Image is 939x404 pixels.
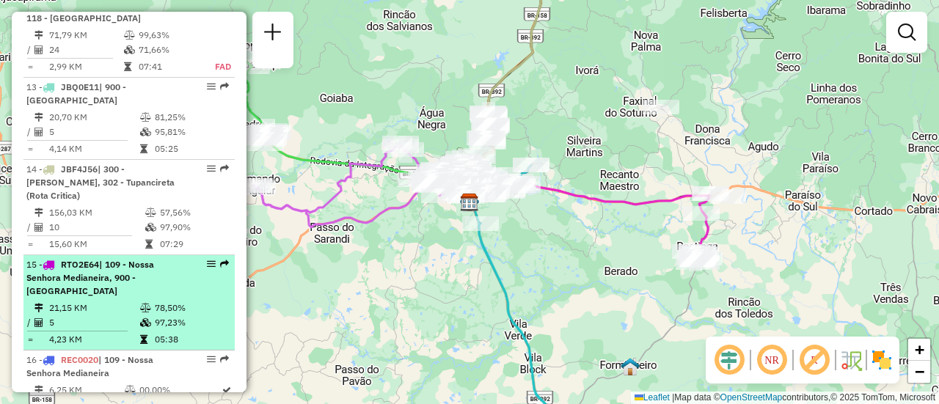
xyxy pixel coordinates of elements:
[139,383,221,397] td: 00,00%
[679,246,715,260] div: Atividade não roteirizada - PAULO GILMAR HEINSCH
[797,342,832,378] span: Exibir rótulo
[26,125,34,139] td: /
[140,304,151,312] i: % de utilização do peso
[26,354,153,378] span: 16 -
[159,220,229,235] td: 97,90%
[145,208,156,217] i: % de utilização do peso
[26,164,175,201] span: 14 -
[145,240,153,249] i: Tempo total em rota
[48,237,145,251] td: 15,60 KM
[140,128,151,136] i: % de utilização da cubagem
[199,59,232,74] td: FAD
[34,208,43,217] i: Distância Total
[138,28,199,43] td: 99,63%
[124,31,135,40] i: % de utilização do peso
[48,205,145,220] td: 156,03 KM
[621,357,640,376] img: Formigueiro
[34,386,43,394] i: Distância Total
[222,386,231,394] i: Rota otimizada
[34,223,43,232] i: Total de Atividades
[207,82,216,91] em: Opções
[754,342,789,378] span: Ocultar NR
[26,220,34,235] td: /
[140,113,151,122] i: % de utilização do peso
[48,315,139,330] td: 5
[48,28,123,43] td: 71,79 KM
[26,332,34,347] td: =
[154,332,228,347] td: 05:38
[154,125,228,139] td: 95,81%
[712,342,747,378] span: Ocultar deslocamento
[61,81,99,92] span: JBQ0E11
[138,43,199,57] td: 71,66%
[34,318,43,327] i: Total de Atividades
[48,125,139,139] td: 5
[709,189,746,204] div: Atividade não roteirizada - CLECI DALIA FORSCH K
[908,339,930,361] a: Zoom in
[220,260,229,268] em: Rota exportada
[26,81,126,106] span: | 900 - [GEOGRAPHIC_DATA]
[26,237,34,251] td: =
[207,164,216,173] em: Opções
[159,205,229,220] td: 57,56%
[61,164,98,175] span: JBF4J56
[140,144,147,153] i: Tempo total em rota
[26,59,34,74] td: =
[26,43,34,57] td: /
[915,362,924,381] span: −
[34,45,43,54] i: Total de Atividades
[680,249,717,264] div: Atividade não roteirizada - SUPER CONCARI
[48,59,123,74] td: 2,99 KM
[720,392,783,403] a: OpenStreetMap
[154,315,228,330] td: 97,23%
[220,164,229,173] em: Rota exportada
[124,62,131,71] i: Tempo total em rota
[915,340,924,359] span: +
[48,220,145,235] td: 10
[26,81,126,106] span: 13 -
[220,82,229,91] em: Rota exportada
[48,301,139,315] td: 21,15 KM
[839,348,863,372] img: Fluxo de ruas
[48,43,123,57] td: 24
[34,31,43,40] i: Distância Total
[692,186,728,201] div: Atividade não roteirizada - ITAMAR LOPES DO ROSA
[26,164,175,201] span: | 300 - [PERSON_NAME], 302 - Tupancireta (Rota Critica)
[159,237,229,251] td: 07:29
[61,259,99,270] span: RTO2E64
[643,100,679,114] div: Atividade não roteirizada - DANIELA SABRINA DE FREITAS
[34,128,43,136] i: Total de Atividades
[892,18,921,47] a: Exibir filtros
[672,244,709,259] div: Atividade não roteirizada - 58.501.541 CAROLAINE SANTOS
[140,318,151,327] i: % de utilização da cubagem
[26,354,153,378] span: | 109 - Nossa Senhora Medianeira
[26,142,34,156] td: =
[145,223,156,232] i: % de utilização da cubagem
[154,142,228,156] td: 05:25
[48,383,124,397] td: 6,25 KM
[26,259,154,296] span: | 109 - Nossa Senhora Medianeira, 900 - [GEOGRAPHIC_DATA]
[154,110,228,125] td: 81,25%
[908,361,930,383] a: Zoom out
[631,392,939,404] div: Map data © contributors,© 2025 TomTom, Microsoft
[207,260,216,268] em: Opções
[672,392,674,403] span: |
[26,259,154,296] span: 15 -
[48,332,139,347] td: 4,23 KM
[138,59,199,74] td: 07:41
[48,110,139,125] td: 20,70 KM
[635,392,670,403] a: Leaflet
[207,355,216,364] em: Opções
[34,113,43,122] i: Distância Total
[679,252,716,267] div: Atividade não roteirizada - DISTRIBUIDORA DE BEB
[460,193,479,212] img: CDD Santa Maria
[61,354,98,365] span: REC0020
[140,335,147,344] i: Tempo total em rota
[125,386,136,394] i: % de utilização do peso
[34,304,43,312] i: Distância Total
[26,315,34,330] td: /
[258,18,288,51] a: Nova sessão e pesquisa
[124,45,135,54] i: % de utilização da cubagem
[683,206,720,221] div: Atividade não roteirizada - COMERCIAL CARVALHO L
[870,348,894,372] img: Exibir/Ocultar setores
